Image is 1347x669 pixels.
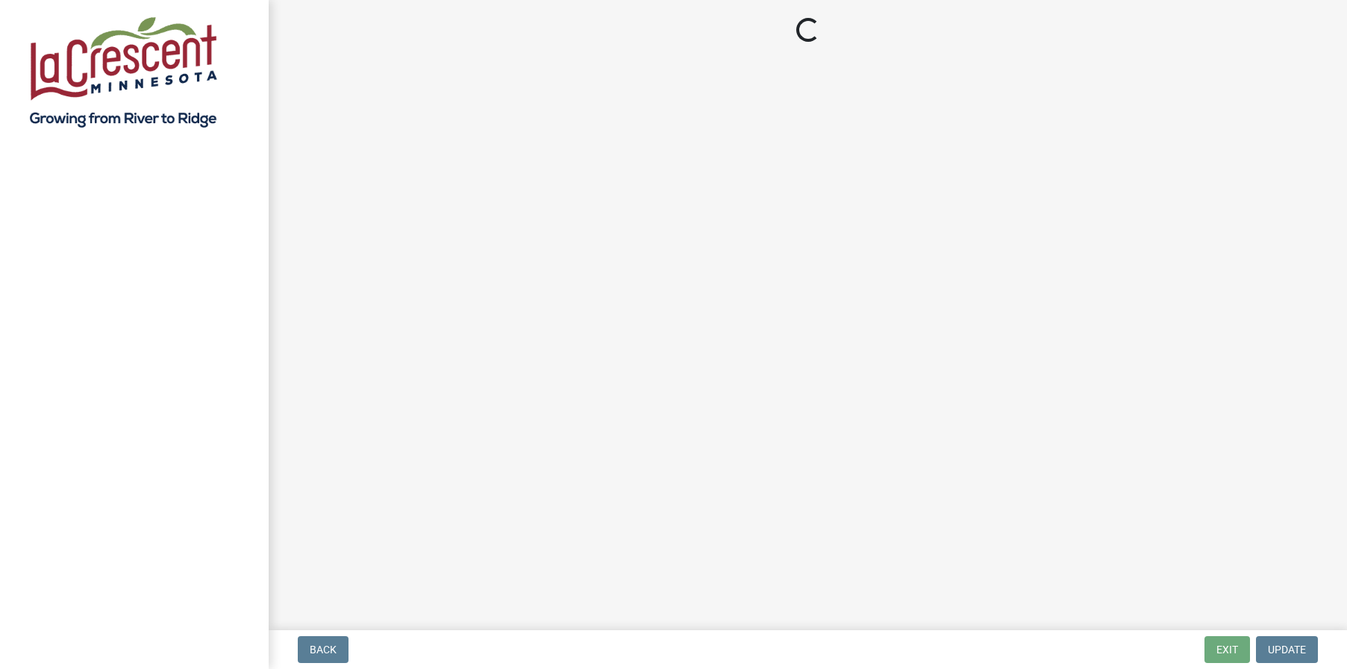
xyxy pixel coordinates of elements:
span: Back [310,644,337,656]
button: Exit [1204,636,1250,663]
button: Back [298,636,349,663]
span: Update [1268,644,1306,656]
img: City of La Crescent, Minnesota [30,16,217,128]
button: Update [1256,636,1318,663]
